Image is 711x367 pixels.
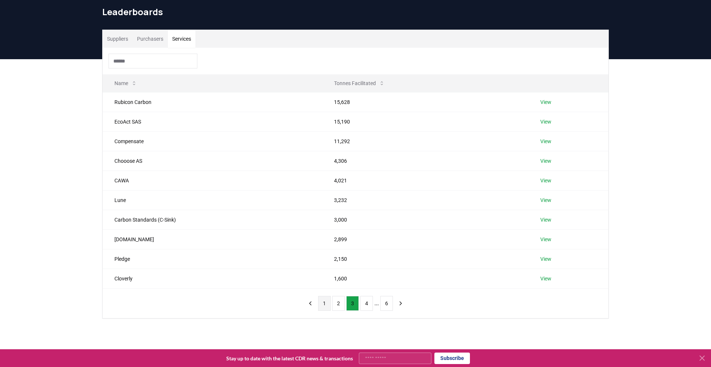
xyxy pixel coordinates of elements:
a: View [540,275,551,282]
td: 2,150 [322,249,528,269]
a: View [540,138,551,145]
button: Services [168,30,196,48]
td: Chooose AS [103,151,322,171]
td: [DOMAIN_NAME] [103,229,322,249]
button: Tonnes Facilitated [328,76,391,91]
a: View [540,216,551,223]
td: 4,306 [322,151,528,171]
a: View [540,236,551,243]
button: 4 [360,296,373,311]
button: Purchasers [133,30,168,48]
td: Lune [103,190,322,210]
a: View [540,118,551,125]
td: 3,232 [322,190,528,210]
td: Pledge [103,249,322,269]
button: next page [394,296,407,311]
td: 2,899 [322,229,528,249]
td: 4,021 [322,171,528,190]
td: Cloverly [103,269,322,288]
button: Suppliers [103,30,133,48]
a: View [540,157,551,165]
td: 15,628 [322,92,528,112]
button: 2 [332,296,345,311]
td: 1,600 [322,269,528,288]
h1: Leaderboards [102,6,609,18]
td: CAWA [103,171,322,190]
button: 1 [318,296,331,311]
a: View [540,177,551,184]
td: EcoAct SAS [103,112,322,131]
button: Name [109,76,143,91]
td: 15,190 [322,112,528,131]
button: 3 [346,296,359,311]
a: View [540,255,551,263]
td: Rubicon Carbon [103,92,322,112]
td: Carbon Standards (C-Sink) [103,210,322,229]
button: previous page [304,296,317,311]
td: 11,292 [322,131,528,151]
a: View [540,98,551,106]
button: 6 [380,296,393,311]
a: View [540,196,551,204]
li: ... [374,299,379,308]
td: 3,000 [322,210,528,229]
td: Compensate [103,131,322,151]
